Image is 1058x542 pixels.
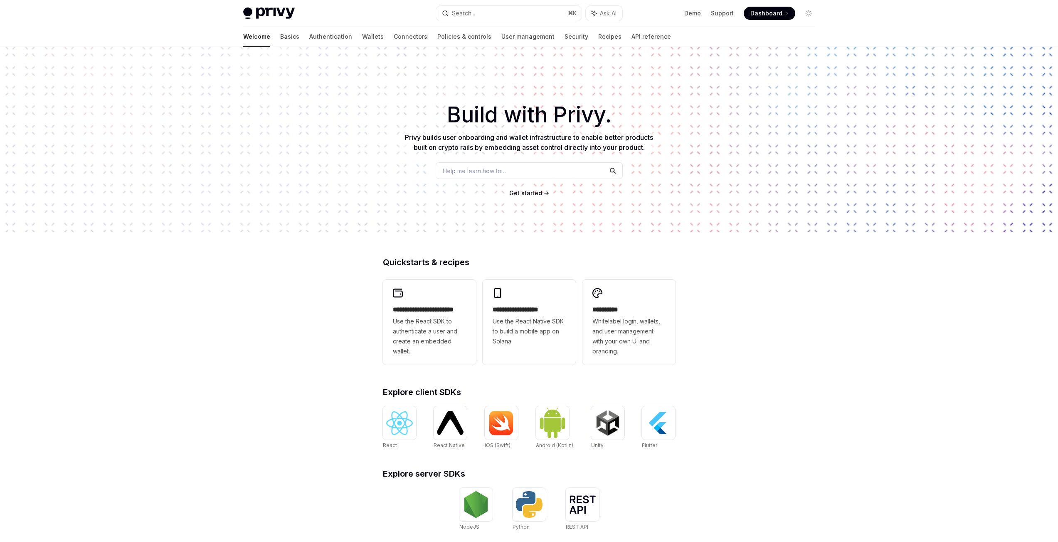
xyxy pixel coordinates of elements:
span: Use the React SDK to authenticate a user and create an embedded wallet. [393,316,466,356]
a: API reference [631,27,671,47]
span: Android (Kotlin) [536,442,573,448]
span: Get started [509,189,542,196]
span: Explore server SDKs [383,470,465,478]
div: Search... [452,8,475,18]
a: Basics [280,27,299,47]
span: iOS (Swift) [485,442,511,448]
a: Recipes [598,27,621,47]
a: Authentication [309,27,352,47]
a: Android (Kotlin)Android (Kotlin) [536,406,573,450]
span: Python [513,524,530,530]
span: Ask AI [600,9,617,17]
a: Wallets [362,27,384,47]
a: Support [711,9,734,17]
a: Welcome [243,27,270,47]
img: iOS (Swift) [488,410,515,435]
button: Ask AI [586,6,622,21]
span: React Native [434,442,465,448]
a: UnityUnity [591,406,624,450]
span: NodeJS [459,524,479,530]
a: PythonPython [513,488,546,531]
a: React NativeReact Native [434,406,467,450]
img: Android (Kotlin) [539,407,566,438]
span: Dashboard [750,9,782,17]
span: Use the React Native SDK to build a mobile app on Solana. [493,316,566,346]
a: REST APIREST API [566,488,599,531]
a: Demo [684,9,701,17]
span: Help me learn how to… [443,167,506,175]
a: Policies & controls [437,27,491,47]
span: Flutter [642,442,657,448]
span: Quickstarts & recipes [383,258,469,266]
a: Dashboard [744,7,795,20]
img: light logo [243,7,295,19]
a: **** **** **** ***Use the React Native SDK to build a mobile app on Solana. [483,280,576,365]
button: Toggle dark mode [802,7,815,20]
span: REST API [566,524,588,530]
img: NodeJS [463,491,489,518]
a: Security [565,27,588,47]
span: Unity [591,442,604,448]
img: Python [516,491,543,518]
a: iOS (Swift)iOS (Swift) [485,406,518,450]
a: FlutterFlutter [642,406,675,450]
img: Flutter [645,410,672,436]
span: React [383,442,397,448]
img: Unity [594,410,621,436]
span: Privy builds user onboarding and wallet infrastructure to enable better products built on crypto ... [405,133,653,152]
a: Connectors [394,27,427,47]
span: Build with Privy. [447,107,612,122]
a: Get started [509,189,542,197]
button: Search...⌘K [436,6,582,21]
img: REST API [569,495,596,514]
a: NodeJSNodeJS [459,488,493,531]
a: User management [501,27,555,47]
span: ⌘ K [568,10,577,17]
a: ReactReact [383,406,416,450]
img: React Native [437,411,464,435]
a: **** *****Whitelabel login, wallets, and user management with your own UI and branding. [582,280,676,365]
span: Explore client SDKs [383,388,461,396]
span: Whitelabel login, wallets, and user management with your own UI and branding. [592,316,666,356]
img: React [386,411,413,435]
